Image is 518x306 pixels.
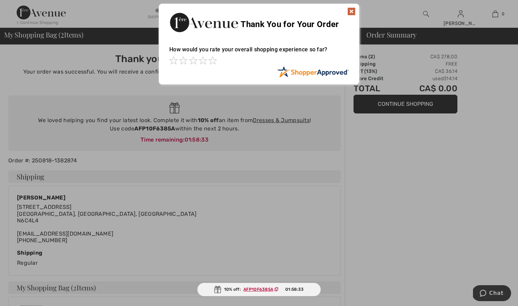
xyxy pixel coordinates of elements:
ins: AFP10F6385A [243,287,273,292]
img: Gift.svg [214,286,221,293]
div: 10% off: [197,283,321,296]
img: x [347,7,356,16]
span: Thank You for Your Order [241,19,339,29]
span: 01:58:33 [285,286,304,292]
span: Chat [16,5,30,11]
div: How would you rate your overall shopping experience so far? [169,39,349,66]
img: Thank You for Your Order [169,11,239,34]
